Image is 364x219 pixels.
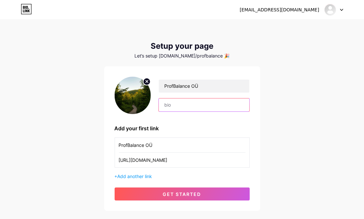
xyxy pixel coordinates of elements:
img: profile pic [115,77,151,114]
div: Setup your page [104,42,260,51]
img: profbalance [324,4,336,16]
input: bio [159,98,249,111]
input: Link name (My Instagram) [119,138,245,152]
button: get started [115,187,250,200]
input: Your name [159,80,249,93]
span: get started [163,191,201,197]
div: Add your first link [115,124,250,132]
input: URL (https://instagram.com/yourname) [119,153,245,167]
div: + [115,173,250,180]
span: Add another link [118,174,152,179]
div: Let’s setup [DOMAIN_NAME]/profbalance 🎉 [104,53,260,58]
div: [EMAIL_ADDRESS][DOMAIN_NAME] [240,6,319,13]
